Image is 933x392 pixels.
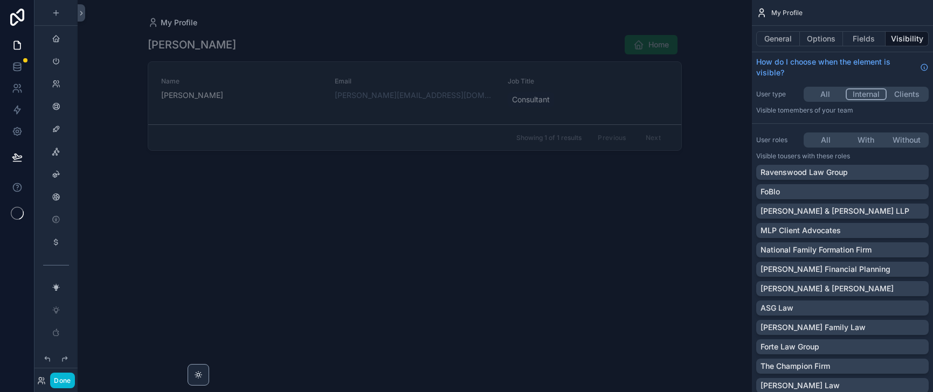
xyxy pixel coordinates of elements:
[761,244,872,255] p: National Family Formation Firm
[761,225,841,236] p: MLP Client Advocates
[761,167,848,178] p: Ravenswood Law Group
[756,136,799,144] label: User roles
[756,31,800,46] button: General
[843,31,886,46] button: Fields
[761,303,793,313] p: ASG Law
[886,31,929,46] button: Visibility
[887,134,927,146] button: Without
[761,341,819,352] p: Forte Law Group
[771,9,803,17] span: My Profile
[756,57,916,78] span: How do I choose when the element is visible?
[846,88,887,100] button: Internal
[761,283,894,294] p: [PERSON_NAME] & [PERSON_NAME]
[784,152,850,160] span: Users with these roles
[887,88,927,100] button: Clients
[761,186,780,197] p: FoBlo
[761,361,830,372] p: The Champion Firm
[756,90,799,99] label: User type
[800,31,843,46] button: Options
[805,88,846,100] button: All
[761,264,890,275] p: [PERSON_NAME] Financial Planning
[756,57,929,78] a: How do I choose when the element is visible?
[761,322,866,333] p: [PERSON_NAME] Family Law
[761,206,909,216] p: [PERSON_NAME] & [PERSON_NAME] LLP
[50,373,74,388] button: Done
[805,134,846,146] button: All
[784,106,853,114] span: Members of your team
[846,134,886,146] button: With
[756,106,929,115] p: Visible to
[756,152,929,160] p: Visible to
